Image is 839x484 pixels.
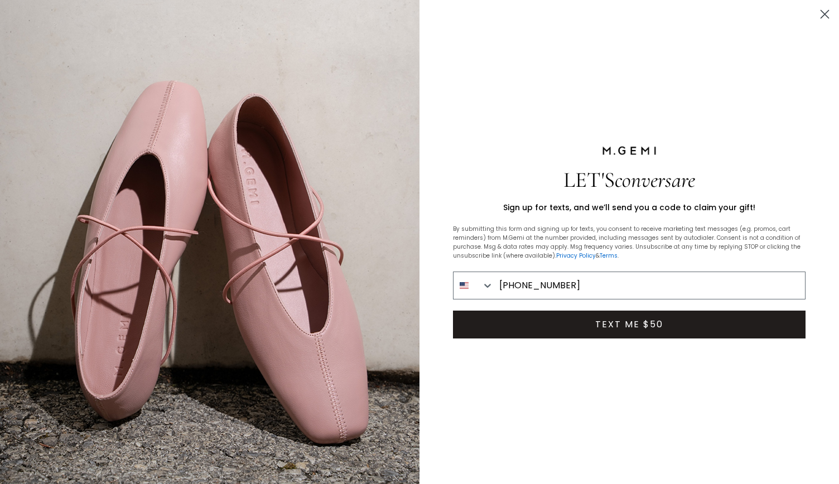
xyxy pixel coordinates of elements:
[503,202,755,213] span: Sign up for texts, and we’ll send you a code to claim your gift!
[815,4,835,24] button: Close dialog
[615,167,695,193] span: conversare
[453,225,806,260] p: By submitting this form and signing up for texts, you consent to receive marketing text messages ...
[494,272,805,299] input: Phone Number
[453,311,806,338] button: TEXT ME $50
[460,281,469,290] img: United States
[556,251,596,260] a: Privacy Policy
[600,251,618,260] a: Terms
[601,146,657,156] img: M.Gemi
[563,167,695,193] span: LET'S
[454,272,494,299] button: Search Countries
